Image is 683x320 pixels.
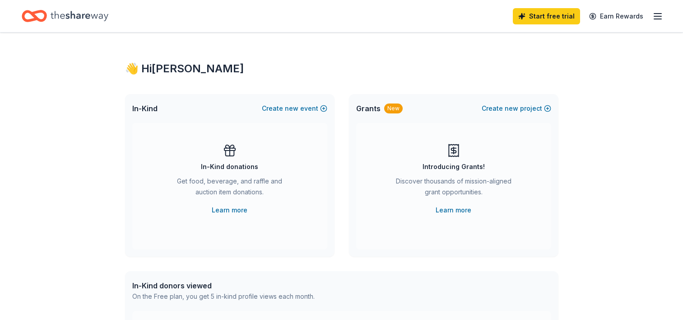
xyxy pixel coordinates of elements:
[201,161,258,172] div: In-Kind donations
[168,176,291,201] div: Get food, beverage, and raffle and auction item donations.
[423,161,485,172] div: Introducing Grants!
[584,8,649,24] a: Earn Rewards
[356,103,381,114] span: Grants
[262,103,327,114] button: Createnewevent
[436,205,471,216] a: Learn more
[513,8,580,24] a: Start free trial
[384,104,403,113] div: New
[125,61,558,76] div: 👋 Hi [PERSON_NAME]
[212,205,247,216] a: Learn more
[482,103,551,114] button: Createnewproject
[22,5,108,27] a: Home
[392,176,515,201] div: Discover thousands of mission-aligned grant opportunities.
[132,280,315,291] div: In-Kind donors viewed
[132,103,158,114] span: In-Kind
[132,291,315,302] div: On the Free plan, you get 5 in-kind profile views each month.
[285,103,298,114] span: new
[505,103,518,114] span: new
